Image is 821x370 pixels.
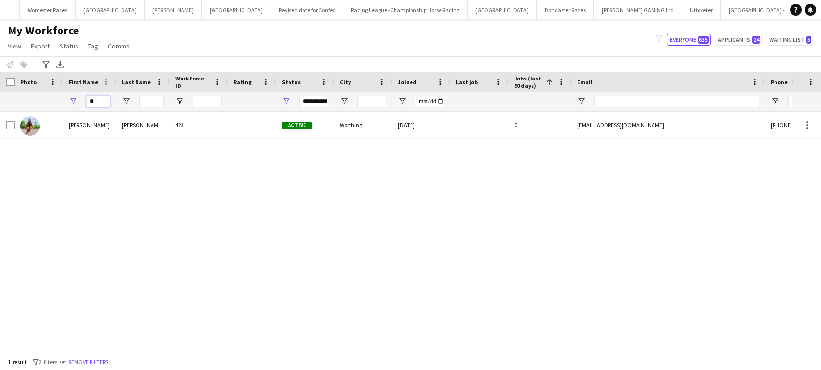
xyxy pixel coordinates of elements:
[468,0,537,19] button: [GEOGRAPHIC_DATA]
[282,122,312,129] span: Active
[771,79,788,86] span: Phone
[415,96,444,107] input: Joined Filter Input
[63,112,116,138] div: [PERSON_NAME]
[69,97,77,106] button: Open Filter Menu
[340,97,349,106] button: Open Filter Menu
[27,40,54,52] a: Export
[771,97,779,106] button: Open Filter Menu
[715,34,762,46] button: Applicants24
[60,42,78,50] span: Status
[8,23,79,38] span: My Workforce
[69,79,98,86] span: First Name
[169,112,228,138] div: 423
[537,0,594,19] button: Doncaster Races
[398,79,417,86] span: Joined
[20,116,40,136] img: Lorena Jarvis (de las Heras)
[122,97,131,106] button: Open Filter Menu
[84,40,102,52] a: Tag
[20,79,37,86] span: Photo
[40,59,52,70] app-action-btn: Advanced filters
[86,96,110,107] input: First Name Filter Input
[4,40,25,52] a: View
[31,42,50,50] span: Export
[20,0,76,19] button: Worcester Races
[8,42,21,50] span: View
[392,112,450,138] div: [DATE]
[282,79,301,86] span: Status
[806,36,811,44] span: 5
[116,112,169,138] div: [PERSON_NAME] (de las [PERSON_NAME])
[456,79,478,86] span: Last job
[343,0,468,19] button: Racing League -Championship Horse Racing
[508,112,571,138] div: 0
[398,97,407,106] button: Open Filter Menu
[682,0,721,19] button: Uttoxeter
[39,358,66,366] span: 2 filters set
[175,97,184,106] button: Open Filter Menu
[340,79,351,86] span: City
[271,0,343,19] button: Revised date for Confex
[667,34,711,46] button: Everyone635
[514,75,542,89] span: Jobs (last 90 days)
[76,0,145,19] button: [GEOGRAPHIC_DATA]
[139,96,164,107] input: Last Name Filter Input
[122,79,151,86] span: Last Name
[104,40,134,52] a: Comms
[571,112,765,138] div: [EMAIL_ADDRESS][DOMAIN_NAME]
[66,357,110,368] button: Remove filters
[88,42,98,50] span: Tag
[577,79,593,86] span: Email
[698,36,709,44] span: 635
[594,96,759,107] input: Email Filter Input
[282,97,290,106] button: Open Filter Menu
[766,34,813,46] button: Waiting list5
[357,96,386,107] input: City Filter Input
[233,79,252,86] span: Rating
[752,36,760,44] span: 24
[577,97,586,106] button: Open Filter Menu
[334,112,392,138] div: Worthing
[56,40,82,52] a: Status
[175,75,210,89] span: Workforce ID
[594,0,682,19] button: [PERSON_NAME] GAMING Ltd
[193,96,222,107] input: Workforce ID Filter Input
[108,42,130,50] span: Comms
[54,59,66,70] app-action-btn: Export XLSX
[202,0,271,19] button: [GEOGRAPHIC_DATA]
[145,0,202,19] button: [PERSON_NAME]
